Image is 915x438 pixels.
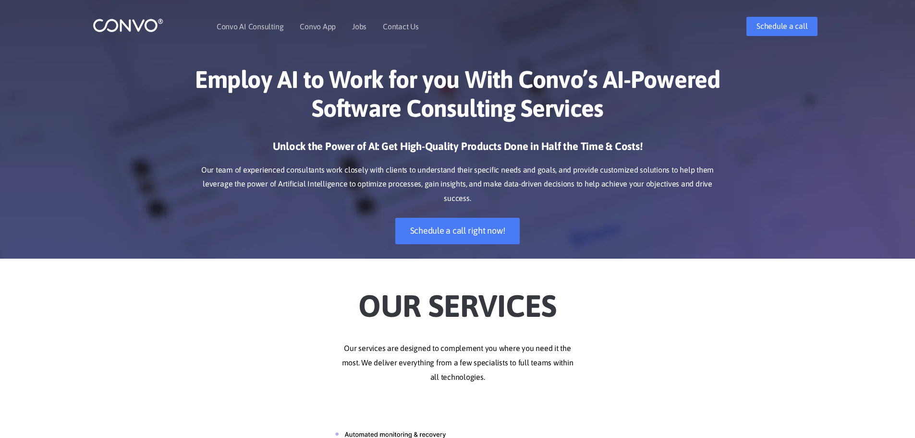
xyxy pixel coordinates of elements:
[746,17,817,36] a: Schedule a call
[191,139,724,161] h3: Unlock the Power of AI: Get High-Quality Products Done in Half the Time & Costs!
[300,23,336,30] a: Convo App
[191,65,724,130] h1: Employ AI to Work for you With Convo’s AI-Powered Software Consulting Services
[217,23,283,30] a: Convo AI Consulting
[191,273,724,327] h2: Our Services
[383,23,419,30] a: Contact Us
[395,218,520,244] a: Schedule a call right now!
[191,163,724,206] p: Our team of experienced consultants work closely with clients to understand their specific needs ...
[352,23,366,30] a: Jobs
[93,18,163,33] img: logo_1.png
[191,341,724,385] p: Our services are designed to complement you where you need it the most. We deliver everything fro...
